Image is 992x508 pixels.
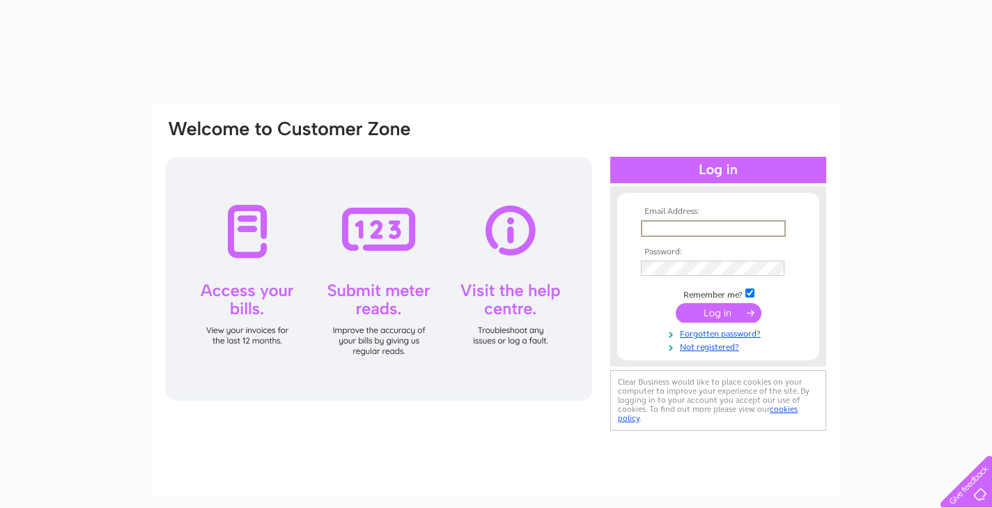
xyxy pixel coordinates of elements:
div: Clear Business would like to place cookies on your computer to improve your experience of the sit... [610,370,826,431]
th: Email Address: [637,207,799,217]
a: Not registered? [641,339,799,353]
th: Password: [637,247,799,257]
input: Submit [676,303,761,323]
td: Remember me? [637,286,799,300]
a: cookies policy [618,404,798,423]
a: Forgotten password? [641,326,799,339]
